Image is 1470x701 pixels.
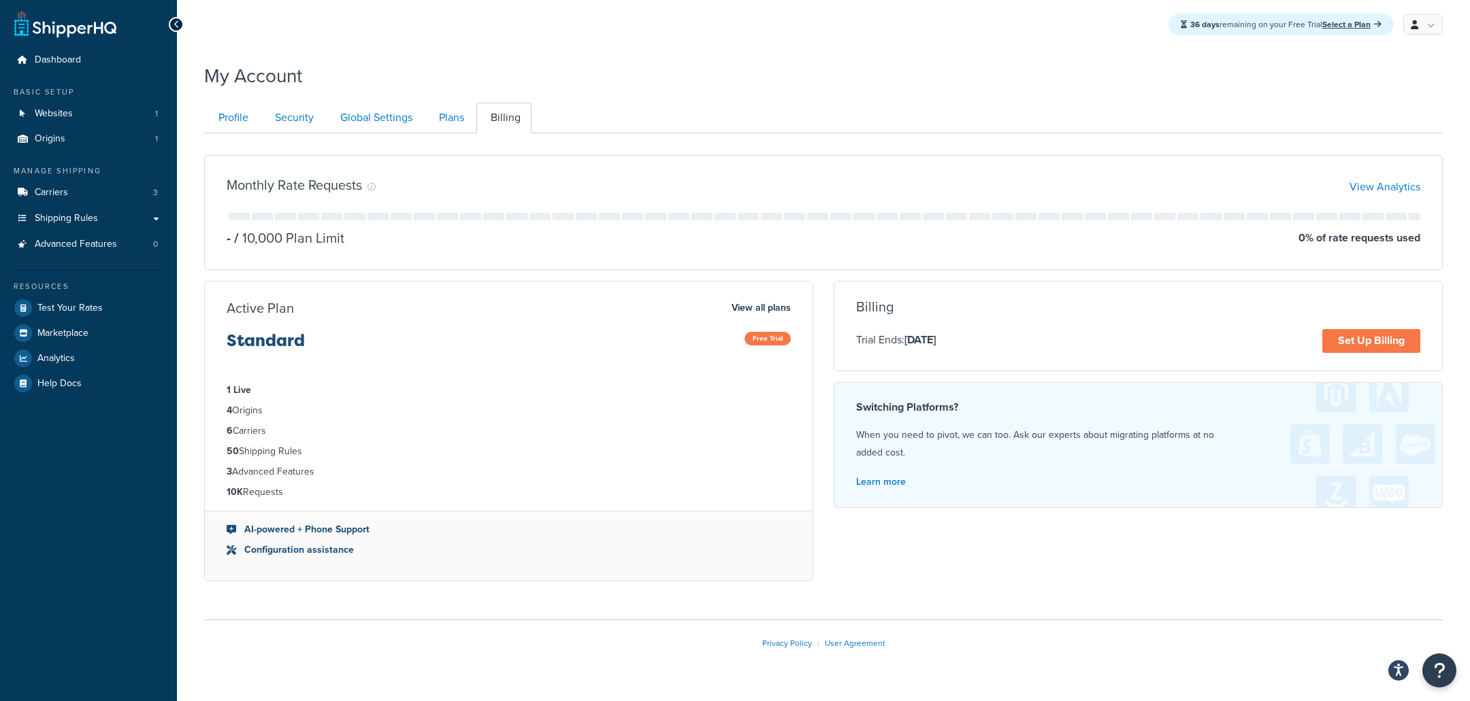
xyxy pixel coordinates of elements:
p: Trial Ends: [856,331,936,349]
a: Dashboard [10,48,167,73]
span: 1 [155,133,158,145]
strong: 10K [227,485,243,499]
a: Set Up Billing [1322,329,1420,353]
span: Advanced Features [35,239,117,250]
li: Carriers [10,180,167,205]
a: Marketplace [10,321,167,345]
li: Advanced Features [10,232,167,257]
a: View Analytics [1350,179,1420,194]
h3: Active Plan [227,301,294,315]
strong: 4 [227,403,232,417]
li: AI-powered + Phone Support [227,522,791,537]
li: Requests [227,485,791,500]
span: Shipping Rules [35,213,98,224]
a: Websites 1 [10,101,167,126]
a: Privacy Policy [762,637,812,649]
p: When you need to pivot, we can too. Ask our experts about migrating platforms at no added cost. [856,426,1420,462]
a: View all plans [732,299,791,317]
a: User Agreement [825,637,885,649]
a: Carriers 3 [10,180,167,205]
strong: [DATE] [904,332,936,347]
h1: My Account [204,63,302,89]
a: Billing [476,103,532,133]
strong: 50 [227,444,239,458]
a: Profile [204,103,259,133]
a: Help Docs [10,371,167,396]
a: Test Your Rates [10,296,167,320]
strong: 36 days [1190,18,1220,31]
div: remaining on your Free Trial [1169,14,1394,35]
span: Free Trial [745,332,791,345]
li: Websites [10,101,167,126]
span: 1 [155,108,158,120]
a: Security [261,103,325,133]
a: Origins 1 [10,126,167,152]
a: Advanced Features 0 [10,232,167,257]
span: Origins [35,133,65,145]
span: Marketplace [37,328,88,339]
p: 0 % of rate requests used [1298,228,1420,247]
h4: Switching Platforms? [856,399,1420,415]
h3: Monthly Rate Requests [227,177,362,192]
li: Origins [227,403,791,418]
span: Help Docs [37,378,82,390]
li: Carriers [227,424,791,439]
li: Configuration assistance [227,543,791,558]
strong: 3 [227,464,232,479]
h3: Standard [227,332,305,360]
a: Plans [425,103,475,133]
li: Origins [10,126,167,152]
a: Analytics [10,346,167,371]
span: 3 [153,187,158,199]
span: Test Your Rates [37,303,103,314]
li: Advanced Features [227,464,791,479]
a: Learn more [856,475,906,489]
span: 0 [153,239,158,250]
p: - [227,228,231,247]
span: | [817,637,819,649]
a: Shipping Rules [10,206,167,231]
a: Global Settings [326,103,423,133]
h3: Billing [856,299,894,314]
div: Manage Shipping [10,165,167,177]
p: 10,000 Plan Limit [231,228,344,247]
div: Resources [10,281,167,292]
a: ShipperHQ Home [14,10,116,37]
strong: 6 [227,424,233,438]
li: Shipping Rules [227,444,791,459]
span: Dashboard [35,54,81,66]
button: Open Resource Center [1422,653,1456,687]
span: / [234,228,239,248]
div: Basic Setup [10,86,167,98]
span: Carriers [35,187,68,199]
strong: 1 Live [227,383,251,397]
a: Select a Plan [1322,18,1382,31]
span: Websites [35,108,73,120]
span: Analytics [37,353,75,364]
